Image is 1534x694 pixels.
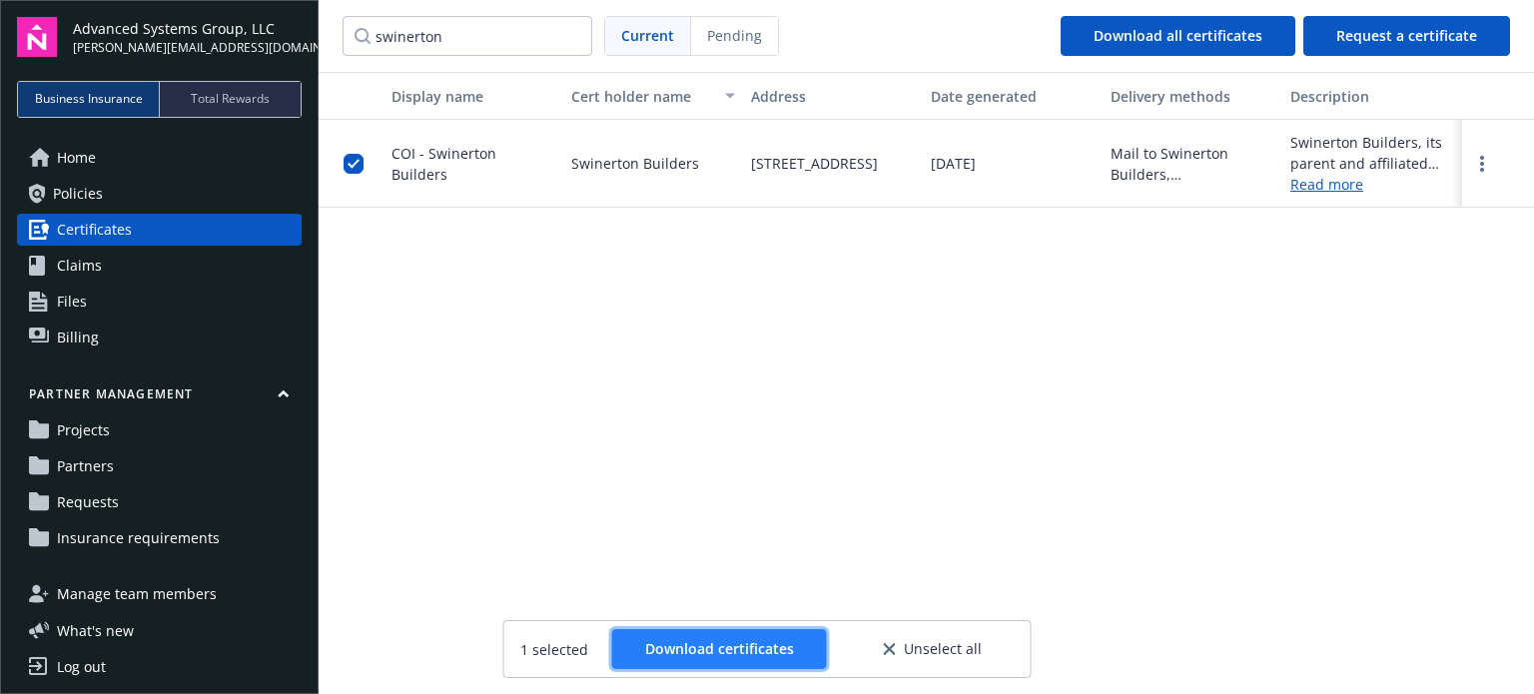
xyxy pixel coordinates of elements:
a: Home [17,142,302,174]
span: Files [57,286,87,318]
span: [PERSON_NAME][EMAIL_ADDRESS][DOMAIN_NAME] [73,39,302,57]
span: Business Insurance [35,90,143,108]
a: Projects [17,414,302,446]
span: Swinerton Builders [571,153,699,174]
button: Display name [383,72,563,120]
span: [STREET_ADDRESS] [751,153,878,174]
input: Filter certificates... [343,16,592,56]
span: Pending [691,17,778,55]
button: Partner management [17,385,302,410]
button: Cert holder name [563,72,743,120]
div: Cert holder name [571,86,713,107]
a: Files [17,286,302,318]
button: Date generated [923,72,1103,120]
div: Display name [391,86,555,107]
div: Date generated [931,86,1095,107]
button: Advanced Systems Group, LLC[PERSON_NAME][EMAIL_ADDRESS][DOMAIN_NAME] [73,17,302,57]
span: COI - Swinerton Builders [391,144,496,184]
a: Claims [17,250,302,282]
span: Unselect all [904,642,982,656]
span: Partners [57,450,114,482]
button: Address [743,72,923,120]
span: Request a certificate [1336,26,1477,45]
span: Pending [707,25,762,46]
span: Claims [57,250,102,282]
div: Download all certificates [1094,17,1262,55]
div: Log out [57,651,106,683]
span: Total Rewards [191,90,270,108]
a: Partners [17,450,302,482]
a: Manage team members [17,578,302,610]
div: Address [751,86,915,107]
span: Download certificates [645,639,794,658]
span: Current [621,25,674,46]
a: Insurance requirements [17,522,302,554]
a: Policies [17,178,302,210]
button: Description [1282,72,1462,120]
span: Certificates [57,214,132,246]
input: Toggle Row Selected [344,154,364,174]
span: Insurance requirements [57,522,220,554]
span: Home [57,142,96,174]
span: What ' s new [57,620,134,641]
span: 1 selected [520,639,588,660]
span: Manage team members [57,578,217,610]
button: Download all certificates [1061,16,1295,56]
button: Download certificates [612,629,827,669]
button: Request a certificate [1303,16,1510,56]
div: Delivery methods [1111,86,1274,107]
span: [DATE] [931,153,976,174]
a: Certificates [17,214,302,246]
img: navigator-logo.svg [17,17,57,57]
div: Mail to Swinerton Builders, [STREET_ADDRESS] [1111,143,1274,185]
div: Description [1290,86,1454,107]
span: Advanced Systems Group, LLC [73,18,302,39]
a: Billing [17,322,302,353]
div: Swinerton Builders, its parent and affiliated companies; [DOMAIN_NAME] services, LLC, The [PERSON... [1290,132,1454,174]
span: Requests [57,486,119,518]
span: Policies [53,178,103,210]
button: What's new [17,620,166,641]
a: Requests [17,486,302,518]
a: Read more [1290,174,1454,195]
button: Unselect all [851,629,1015,669]
a: more [1470,152,1494,176]
span: Billing [57,322,99,353]
span: Projects [57,414,110,446]
button: Delivery methods [1103,72,1282,120]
